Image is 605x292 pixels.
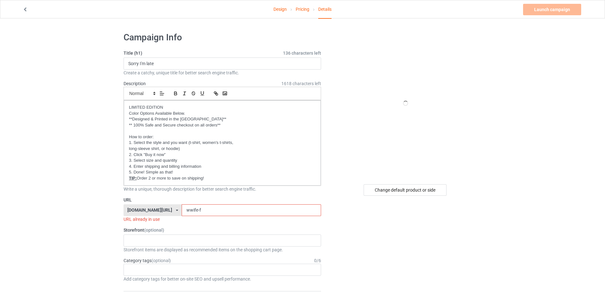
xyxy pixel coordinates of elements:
[129,175,316,181] p: Order 2 or more to save on shipping!
[124,197,321,203] label: URL
[129,122,316,128] p: ** 100% Safe and Secure checkout on all orders**
[129,152,316,158] p: 2. Click "Buy it now"
[129,116,316,122] p: **Designed & Printed in the [GEOGRAPHIC_DATA]**
[124,32,321,43] h1: Campaign Info
[124,276,321,282] div: Add category tags for better on-site SEO and upsell performance.
[124,216,321,222] div: URL already in use
[129,134,316,140] p: How to order:
[124,50,321,56] label: Title (h1)
[124,186,321,192] div: Write a unique, thorough description for better search engine traffic.
[364,184,447,196] div: Change default product or side
[129,169,316,175] p: 5. Done! Simple as that!
[129,146,316,152] p: long-sleeve shirt, or hoodie)
[129,111,316,117] p: Color Options Available Below.
[151,258,171,263] span: (optional)
[129,158,316,164] p: 3. Select size and quantity
[129,140,316,146] p: 1. Select the style and you want (t-shirt, women's t-shirts,
[124,247,321,253] div: Storefront items are displayed as recommended items on the shopping cart page.
[129,176,137,180] u: TIP:
[314,257,321,264] div: 0 / 6
[144,227,164,233] span: (optional)
[127,208,172,212] div: [DOMAIN_NAME][URL]
[296,0,309,18] a: Pricing
[124,81,146,86] label: Description
[273,0,287,18] a: Design
[124,257,171,264] label: Category tags
[124,227,321,233] label: Storefront
[129,164,316,170] p: 4. Enter shipping and billing information
[281,80,321,87] span: 1618 characters left
[124,70,321,76] div: Create a catchy, unique title for better search engine traffic.
[318,0,332,19] div: Details
[283,50,321,56] span: 136 characters left
[129,105,316,111] p: LIMITED EDITION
